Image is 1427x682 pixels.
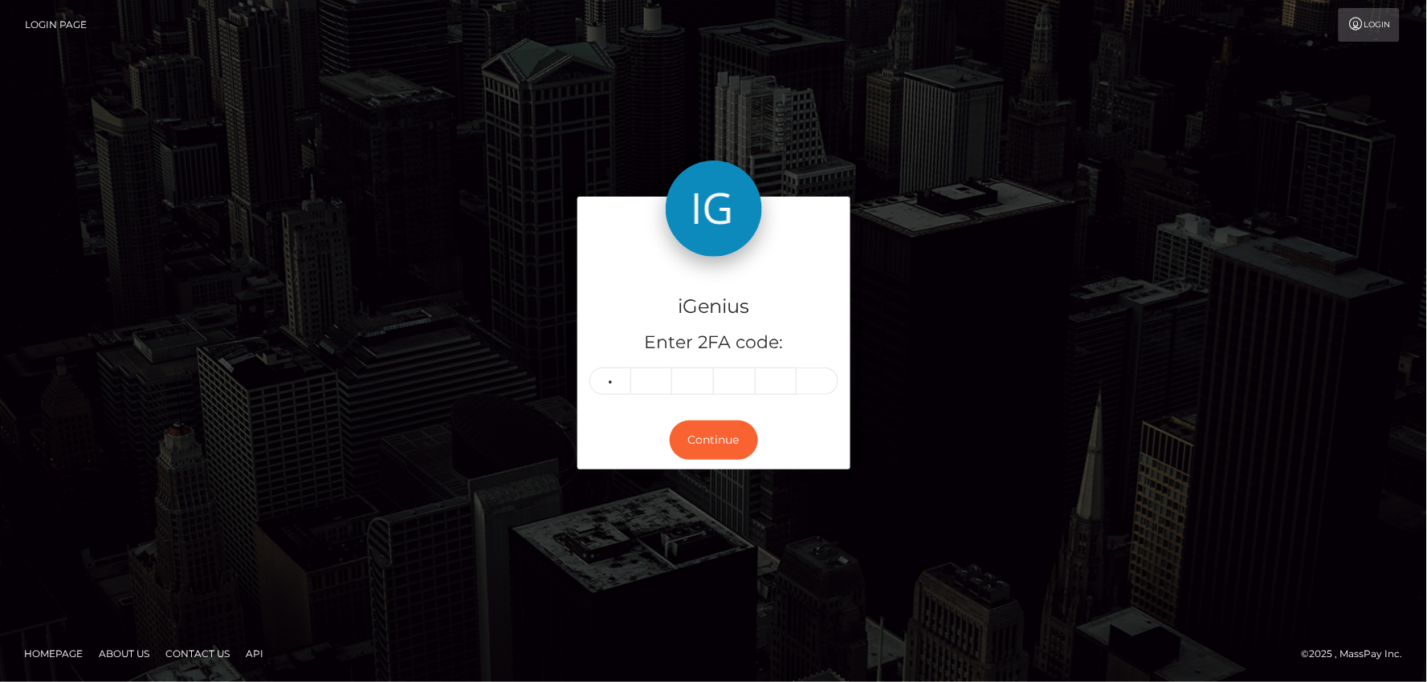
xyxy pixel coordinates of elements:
div: © 2025 , MassPay Inc. [1302,645,1415,663]
h5: Enter 2FA code: [589,331,838,355]
a: Contact Us [159,641,236,666]
a: Login [1339,8,1400,42]
a: API [239,641,270,666]
a: Login Page [25,8,87,42]
h4: iGenius [589,293,838,321]
a: About Us [92,641,156,666]
img: iGenius [666,160,762,257]
a: Homepage [18,641,89,666]
button: Continue [670,420,758,460]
